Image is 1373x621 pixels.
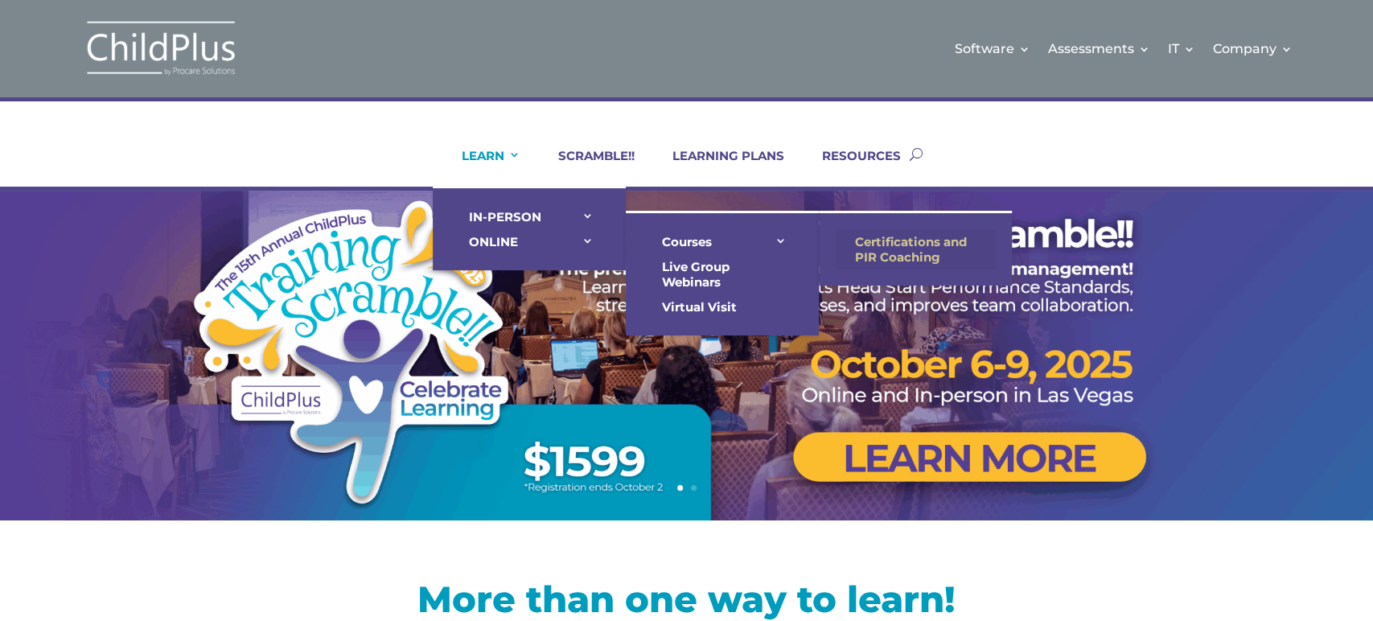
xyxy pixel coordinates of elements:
a: LEARN [442,148,520,187]
a: ONLINE [449,229,610,254]
a: Courses [642,229,803,254]
a: Software [955,16,1030,81]
a: Virtual Visit [642,294,803,319]
a: Assessments [1048,16,1150,81]
a: IT [1168,16,1195,81]
a: Company [1213,16,1293,81]
a: LEARNING PLANS [652,148,784,187]
a: IN-PERSON [449,204,610,229]
a: RESOURCES [802,148,901,187]
a: 2 [691,485,697,491]
a: Live Group Webinars [642,254,803,294]
a: SCRAMBLE!! [538,148,635,187]
a: 1 [677,485,683,491]
a: Certifications and PIR Coaching [835,229,996,269]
